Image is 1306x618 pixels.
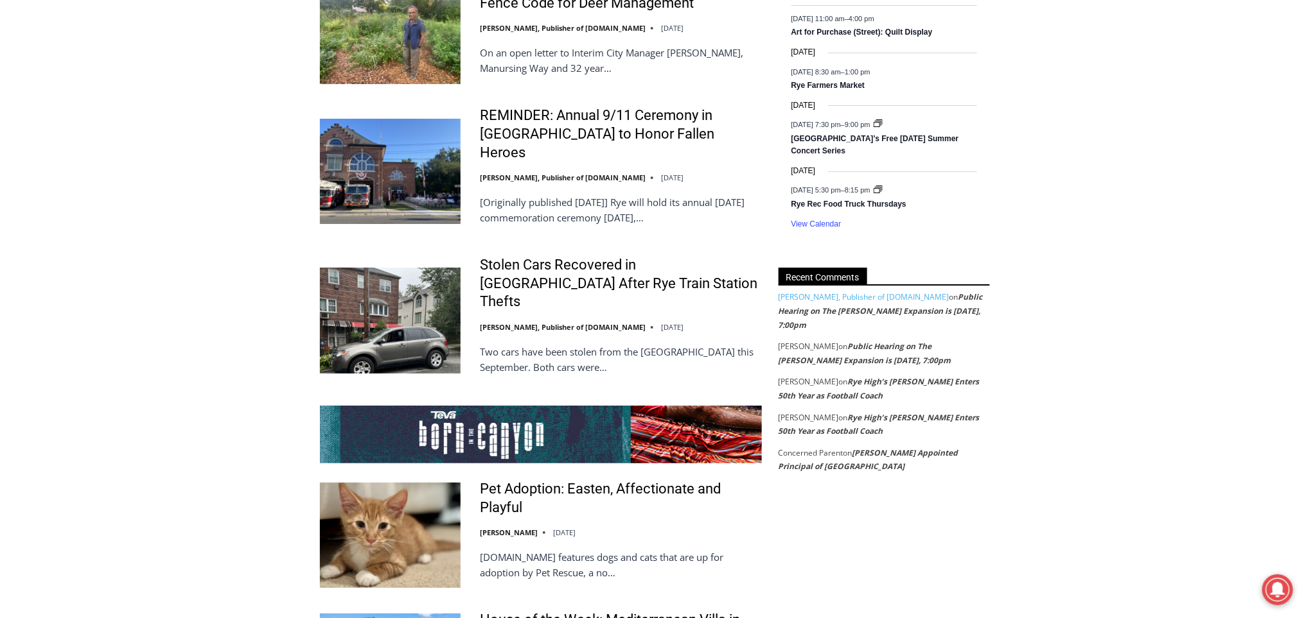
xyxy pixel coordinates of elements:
p: [DOMAIN_NAME] features dogs and cats that are up for adoption by Pet Rescue, a no… [480,549,762,580]
span: Open Tues. - Sun. [PHONE_NUMBER] [4,132,126,181]
a: Intern @ [DOMAIN_NAME] [309,124,622,160]
a: Public Hearing on The [PERSON_NAME] Expansion is [DATE], 7:00pm [779,341,951,366]
div: 6 [150,108,156,121]
p: [Originally published [DATE]] Rye will hold its annual [DATE] commemoration ceremony [DATE],… [480,194,762,225]
img: REMINDER: Annual 9/11 Ceremony in Rye to Honor Fallen Heroes [320,119,461,224]
p: Two cars have been stolen from the [GEOGRAPHIC_DATA] this September. Both cars were… [480,344,762,375]
span: [PERSON_NAME] [779,412,839,423]
time: [DATE] [661,322,684,332]
span: [PERSON_NAME] [779,341,839,352]
time: [DATE] [791,46,816,58]
footer: on [779,411,990,438]
a: [PERSON_NAME] [480,528,538,537]
a: Public Hearing on The [PERSON_NAME] Expansion is [DATE], 7:00pm [779,291,983,330]
footer: on [779,290,990,332]
a: [PERSON_NAME] Read Sanctuary Fall Fest: [DATE] [1,128,192,160]
a: View Calendar [791,219,842,229]
div: Face Painting [135,38,183,105]
div: / [144,108,147,121]
a: REMINDER: Annual 9/11 Ceremony in [GEOGRAPHIC_DATA] to Honor Fallen Heroes [480,107,762,162]
p: On an open letter to Interim City Manager [PERSON_NAME], Manursing Way and 32 year… [480,45,762,76]
a: [PERSON_NAME], Publisher of [DOMAIN_NAME] [480,322,646,332]
a: [PERSON_NAME], Publisher of [DOMAIN_NAME] [779,291,949,302]
a: [GEOGRAPHIC_DATA]’s Free [DATE] Summer Concert Series [791,134,959,157]
div: 3 [135,108,141,121]
span: Concerned Parent [779,447,843,458]
footer: on [779,339,990,367]
a: Pet Adoption: Easten, Affectionate and Playful [480,480,762,517]
footer: on [779,375,990,402]
a: Open Tues. - Sun. [PHONE_NUMBER] [1,129,129,160]
time: – [791,15,874,22]
a: Rye Rec Food Truck Thursdays [791,200,906,210]
span: [DATE] 5:30 pm [791,186,841,194]
span: 8:15 pm [845,186,870,194]
footer: on [779,446,990,474]
a: [PERSON_NAME] Appointed Principal of [GEOGRAPHIC_DATA] [779,447,958,472]
img: Pet Adoption: Easten, Affectionate and Playful [320,483,461,588]
span: [DATE] 8:30 am [791,67,841,75]
a: [PERSON_NAME], Publisher of [DOMAIN_NAME] [480,173,646,182]
span: 4:00 pm [849,15,874,22]
div: "clearly one of the favorites in the [GEOGRAPHIC_DATA] neighborhood" [132,80,189,153]
span: [DATE] 11:00 am [791,15,845,22]
time: [DATE] [661,173,684,182]
span: Recent Comments [779,268,867,285]
a: [PERSON_NAME], Publisher of [DOMAIN_NAME] [480,23,646,33]
span: 9:00 pm [845,121,870,128]
span: 1:00 pm [845,67,870,75]
a: Rye High’s [PERSON_NAME] Enters 50th Year as Football Coach [779,376,980,401]
a: Art for Purchase (Street): Quilt Display [791,28,933,38]
time: [DATE] [791,165,816,177]
span: [DATE] 7:30 pm [791,121,841,128]
time: [DATE] [553,528,576,537]
div: "The first chef I interviewed talked about coming to [GEOGRAPHIC_DATA] from [GEOGRAPHIC_DATA] in ... [324,1,607,124]
span: [PERSON_NAME] [779,376,839,387]
a: Rye Farmers Market [791,81,865,91]
h4: [PERSON_NAME] Read Sanctuary Fall Fest: [DATE] [10,129,171,159]
time: – [791,186,872,194]
a: Rye High’s [PERSON_NAME] Enters 50th Year as Football Coach [779,412,980,437]
time: – [791,67,870,75]
time: – [791,121,872,128]
img: Stolen Cars Recovered in Bronx After Rye Train Station Thefts [320,268,461,373]
span: Intern @ [DOMAIN_NAME] [336,128,596,157]
a: Stolen Cars Recovered in [GEOGRAPHIC_DATA] After Rye Train Station Thefts [480,256,762,311]
time: [DATE] [661,23,684,33]
time: [DATE] [791,99,816,112]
